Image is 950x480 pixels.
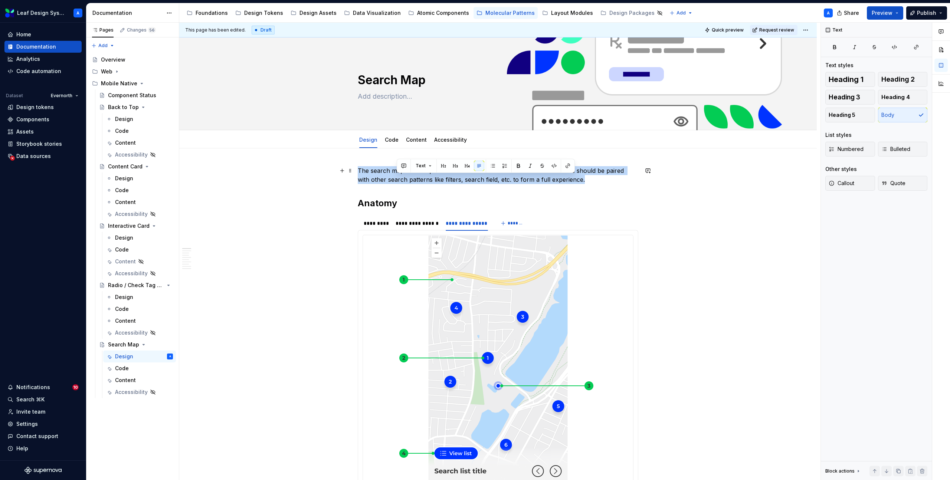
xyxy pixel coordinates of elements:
[825,131,852,139] div: List styles
[103,351,176,362] a: DesignA
[16,68,61,75] div: Code automation
[825,176,875,191] button: Callout
[96,220,176,232] a: Interactive Card
[115,234,133,241] div: Design
[878,72,928,87] button: Heading 2
[16,384,50,391] div: Notifications
[5,9,14,17] img: 6e787e26-f4c0-4230-8924-624fe4a2d214.png
[108,282,164,289] div: Radio / Check Tag Group
[4,65,82,77] a: Code automation
[4,126,82,138] a: Assets
[115,175,133,182] div: Design
[825,62,854,69] div: Text styles
[252,26,275,34] div: Draft
[288,7,340,19] a: Design Assets
[405,7,472,19] a: Atomic Components
[827,10,830,16] div: A
[96,89,176,101] a: Component Status
[759,27,794,33] span: Request review
[96,161,176,172] a: Content Card
[434,137,467,143] a: Accessibility
[474,7,538,19] a: Molecular Patterns
[906,6,947,20] button: Publish
[108,103,139,111] div: Back to Top
[825,142,875,157] button: Numbered
[115,187,129,194] div: Code
[47,91,82,101] button: Evernorth
[1,5,85,21] button: Leaf Design SystemA
[417,9,469,17] div: Atomic Components
[16,396,45,403] div: Search ⌘K
[96,279,176,291] a: Radio / Check Tag Group
[51,93,72,99] span: Evernorth
[825,72,875,87] button: Heading 1
[103,267,176,279] a: Accessibility
[4,41,82,53] a: Documentation
[103,315,176,327] a: Content
[115,305,129,313] div: Code
[108,222,150,230] div: Interactive Card
[196,9,228,17] div: Foundations
[6,93,23,99] div: Dataset
[92,9,163,17] div: Documentation
[16,116,49,123] div: Components
[24,467,62,474] svg: Supernova Logo
[551,9,593,17] div: Layout Modules
[356,132,380,147] div: Design
[385,137,399,143] a: Code
[597,7,666,19] a: Design Packages
[127,27,156,33] div: Changes
[96,339,176,351] a: Search Map
[4,53,82,65] a: Analytics
[185,27,246,33] span: This page has been edited.
[16,140,62,148] div: Storybook stories
[16,408,45,415] div: Invite team
[4,381,82,393] button: Notifications10
[101,80,137,87] div: Mobile Native
[89,40,117,51] button: Add
[4,29,82,40] a: Home
[359,137,377,143] a: Design
[108,92,156,99] div: Component Status
[89,66,176,78] div: Web
[4,150,82,162] a: Data sources
[89,54,176,398] div: Page tree
[16,433,58,440] div: Contact support
[103,149,176,161] a: Accessibility
[4,418,82,430] a: Settings
[867,6,903,20] button: Preview
[103,386,176,398] a: Accessibility
[825,466,861,476] div: Block actions
[872,9,892,17] span: Preview
[148,27,156,33] span: 56
[89,78,176,89] div: Mobile Native
[76,10,79,16] div: A
[881,145,910,153] span: Bulleted
[115,246,129,253] div: Code
[677,10,686,16] span: Add
[92,27,114,33] div: Pages
[115,210,148,218] div: Accessibility
[712,27,744,33] span: Quick preview
[358,166,638,184] p: The search map is a component used for location based search results. This should be paired with ...
[103,184,176,196] a: Code
[115,115,133,123] div: Design
[169,353,171,360] div: A
[16,31,31,38] div: Home
[829,180,854,187] span: Callout
[115,388,148,396] div: Accessibility
[115,377,136,384] div: Content
[115,151,148,158] div: Accessibility
[103,374,176,386] a: Content
[103,137,176,149] a: Content
[184,7,231,19] a: Foundations
[485,9,535,17] div: Molecular Patterns
[103,303,176,315] a: Code
[103,232,176,244] a: Design
[103,172,176,184] a: Design
[356,71,637,89] textarea: Search Map
[98,43,108,49] span: Add
[539,7,596,19] a: Layout Modules
[16,420,38,428] div: Settings
[103,362,176,374] a: Code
